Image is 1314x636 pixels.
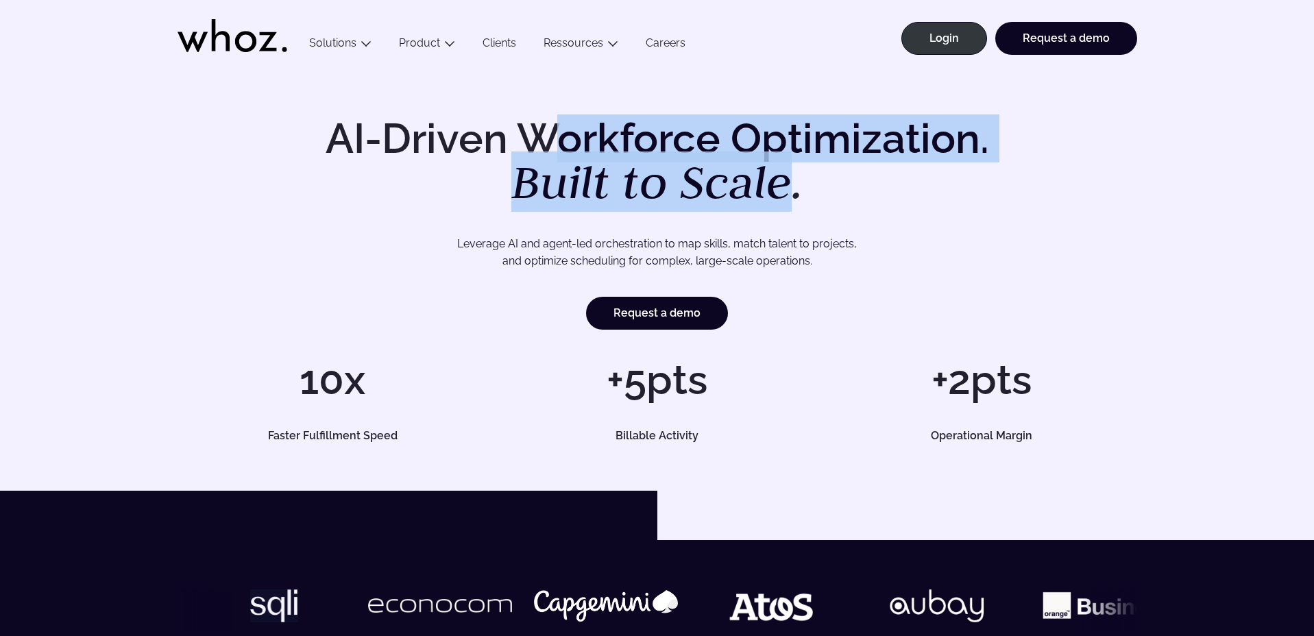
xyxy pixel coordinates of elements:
a: Request a demo [995,22,1137,55]
h1: AI-Driven Workforce Optimization. [306,118,1008,206]
h1: +5pts [502,359,812,400]
a: Login [901,22,987,55]
a: Request a demo [586,297,728,330]
a: Careers [632,36,699,55]
button: Solutions [295,36,385,55]
h5: Faster Fulfillment Speed [193,430,472,441]
h5: Operational Margin [842,430,1121,441]
button: Ressources [530,36,632,55]
em: Built to Scale. [511,151,803,212]
iframe: Chatbot [1224,546,1295,617]
button: Product [385,36,469,55]
a: Ressources [544,36,603,49]
h1: 10x [178,359,488,400]
h5: Billable Activity [518,430,797,441]
p: Leverage AI and agent-led orchestration to map skills, match talent to projects, and optimize sch... [226,235,1089,270]
a: Product [399,36,440,49]
h1: +2pts [826,359,1136,400]
a: Clients [469,36,530,55]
